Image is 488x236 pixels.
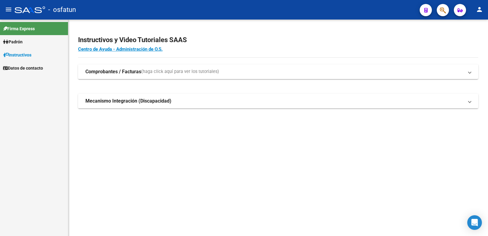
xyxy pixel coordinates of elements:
[3,65,43,71] span: Datos de contacto
[78,94,478,108] mat-expansion-panel-header: Mecanismo Integración (Discapacidad)
[78,46,163,52] a: Centro de Ayuda - Administración de O.S.
[3,52,31,58] span: Instructivos
[78,64,478,79] mat-expansion-panel-header: Comprobantes / Facturas(haga click aquí para ver los tutoriales)
[78,34,478,46] h2: Instructivos y Video Tutoriales SAAS
[476,6,483,13] mat-icon: person
[467,215,482,230] div: Open Intercom Messenger
[85,68,141,75] strong: Comprobantes / Facturas
[85,98,171,104] strong: Mecanismo Integración (Discapacidad)
[5,6,12,13] mat-icon: menu
[141,68,219,75] span: (haga click aquí para ver los tutoriales)
[3,38,23,45] span: Padrón
[3,25,35,32] span: Firma Express
[48,3,76,16] span: - osfatun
